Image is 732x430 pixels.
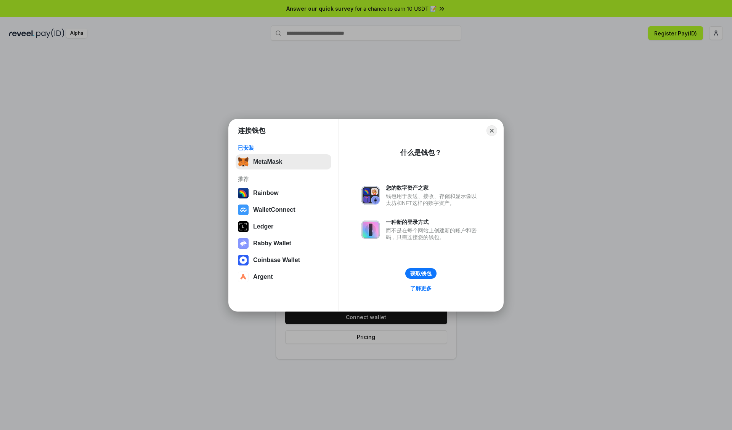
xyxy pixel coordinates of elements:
[236,219,331,234] button: Ledger
[238,157,249,167] img: svg+xml,%3Csvg%20fill%3D%22none%22%20height%3D%2233%22%20viewBox%3D%220%200%2035%2033%22%20width%...
[361,221,380,239] img: svg+xml,%3Csvg%20xmlns%3D%22http%3A%2F%2Fwww.w3.org%2F2000%2Fsvg%22%20fill%3D%22none%22%20viewBox...
[386,227,480,241] div: 而不是在每个网站上创建新的账户和密码，只需连接您的钱包。
[253,240,291,247] div: Rabby Wallet
[386,193,480,206] div: 钱包用于发送、接收、存储和显示像以太坊和NFT这样的数字资产。
[253,257,300,264] div: Coinbase Wallet
[410,285,432,292] div: 了解更多
[400,148,441,157] div: 什么是钱包？
[238,176,329,182] div: 推荐
[238,126,265,135] h1: 连接钱包
[236,202,331,217] button: WalletConnect
[238,272,249,282] img: svg+xml,%3Csvg%20width%3D%2228%22%20height%3D%2228%22%20viewBox%3D%220%200%2028%2028%22%20fill%3D...
[386,184,480,191] div: 您的数字资产之家
[253,273,273,280] div: Argent
[236,185,331,201] button: Rainbow
[238,144,329,151] div: 已安装
[238,205,249,215] img: svg+xml,%3Csvg%20width%3D%2228%22%20height%3D%2228%22%20viewBox%3D%220%200%2028%2028%22%20fill%3D...
[236,236,331,251] button: Rabby Wallet
[238,221,249,232] img: svg+xml,%3Csvg%20xmlns%3D%22http%3A%2F%2Fwww.w3.org%2F2000%2Fsvg%22%20width%3D%2228%22%20height%3...
[361,186,380,205] img: svg+xml,%3Csvg%20xmlns%3D%22http%3A%2F%2Fwww.w3.org%2F2000%2Fsvg%22%20fill%3D%22none%22%20viewBox...
[253,206,295,213] div: WalletConnect
[486,125,497,136] button: Close
[405,268,437,279] button: 获取钱包
[406,283,436,293] a: 了解更多
[236,253,331,268] button: Coinbase Wallet
[238,188,249,198] img: svg+xml,%3Csvg%20width%3D%22120%22%20height%3D%22120%22%20viewBox%3D%220%200%20120%20120%22%20fil...
[253,190,279,197] div: Rainbow
[236,269,331,285] button: Argent
[253,158,282,165] div: MetaMask
[238,255,249,265] img: svg+xml,%3Csvg%20width%3D%2228%22%20height%3D%2228%22%20viewBox%3D%220%200%2028%2028%22%20fill%3D...
[236,154,331,169] button: MetaMask
[386,219,480,225] div: 一种新的登录方式
[410,270,432,277] div: 获取钱包
[253,223,273,230] div: Ledger
[238,238,249,249] img: svg+xml,%3Csvg%20xmlns%3D%22http%3A%2F%2Fwww.w3.org%2F2000%2Fsvg%22%20fill%3D%22none%22%20viewBox...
